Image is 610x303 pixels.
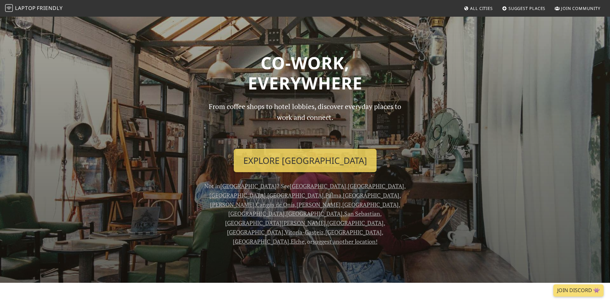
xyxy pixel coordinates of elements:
[233,238,289,245] a: [GEOGRAPHIC_DATA]
[5,3,63,14] a: LaptopFriendly LaptopFriendly
[470,5,493,11] span: All Cities
[291,238,305,245] a: Elche
[552,3,603,14] a: Join Community
[286,210,343,217] a: [GEOGRAPHIC_DATA]
[343,191,399,199] a: [GEOGRAPHIC_DATA]
[461,3,495,14] a: All Cities
[5,4,13,12] img: LaptopFriendly
[342,201,399,208] a: [GEOGRAPHIC_DATA]
[220,182,277,190] a: [GEOGRAPHIC_DATA]
[204,182,406,245] span: Not in ? See , , , , , , , , , , , , , , , , , , , , or
[313,238,378,245] a: suggest another location!
[228,210,285,217] a: [GEOGRAPHIC_DATA]
[210,201,254,208] a: [PERSON_NAME]
[37,4,62,12] span: Friendly
[500,3,548,14] a: Suggest Places
[561,5,600,11] span: Join Community
[203,101,407,144] p: From coffee shops to hotel lobbies, discover everyday places to work and connect.
[508,5,546,11] span: Suggest Places
[234,149,377,173] a: Explore [GEOGRAPHIC_DATA]
[285,228,324,236] a: Vitoria-Gasteiz
[290,182,346,190] a: [GEOGRAPHIC_DATA]
[348,182,404,190] a: [GEOGRAPHIC_DATA]
[15,4,36,12] span: Laptop
[256,201,295,208] a: Cangas de Onís
[267,191,324,199] a: [GEOGRAPHIC_DATA]
[297,201,341,208] a: [PERSON_NAME]
[344,210,380,217] a: San Sebastian
[325,191,341,199] a: Palma
[209,191,266,199] a: [GEOGRAPHIC_DATA]
[98,53,513,93] h1: Co-work, Everywhere
[553,284,604,297] a: Join Discord 👾
[327,219,384,227] a: [GEOGRAPHIC_DATA]
[325,228,382,236] a: [GEOGRAPHIC_DATA]
[227,228,283,236] a: [GEOGRAPHIC_DATA]
[225,219,326,227] a: [GEOGRAPHIC_DATA][PERSON_NAME]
